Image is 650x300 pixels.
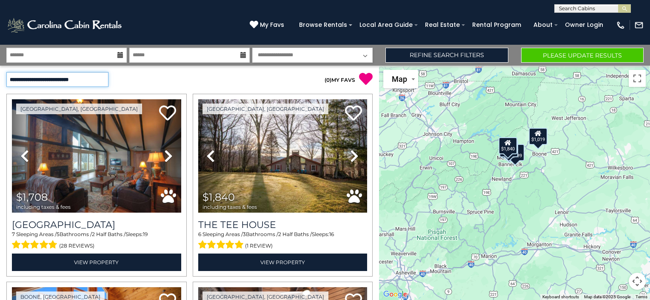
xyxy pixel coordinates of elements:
[198,99,368,213] img: thumbnail_167757115.jpeg
[243,231,246,237] span: 3
[529,18,557,32] a: About
[345,104,362,123] a: Add to favorites
[616,20,625,30] img: phone-regular-white.png
[498,137,517,154] div: $1,840
[381,289,409,300] img: Google
[329,231,334,237] span: 16
[12,99,181,213] img: thumbnail_163276095.jpeg
[392,75,407,84] span: Map
[325,77,355,83] a: (0)MY FAVS
[325,77,331,83] span: ( )
[584,294,630,299] span: Map data ©2025 Google
[59,240,94,251] span: (28 reviews)
[202,104,328,114] a: [GEOGRAPHIC_DATA], [GEOGRAPHIC_DATA]
[385,48,508,63] a: Refine Search Filters
[198,231,368,251] div: Sleeping Areas / Bathrooms / Sleeps:
[12,231,181,251] div: Sleeping Areas / Bathrooms / Sleeps:
[202,204,257,210] span: including taxes & fees
[198,219,368,231] a: The Tee House
[542,294,579,300] button: Keyboard shortcuts
[12,254,181,271] a: View Property
[250,20,286,30] a: My Favs
[6,17,124,34] img: White-1-2.png
[260,20,284,29] span: My Favs
[326,77,330,83] span: 0
[295,18,351,32] a: Browse Rentals
[629,273,646,290] button: Map camera controls
[468,18,525,32] a: Rental Program
[198,231,201,237] span: 6
[159,104,176,123] a: Add to favorites
[16,104,142,114] a: [GEOGRAPHIC_DATA], [GEOGRAPHIC_DATA]
[16,191,48,203] span: $1,708
[506,144,525,161] div: $1,239
[383,70,418,88] button: Change map style
[202,191,235,203] span: $1,840
[634,20,644,30] img: mail-regular-white.png
[561,18,607,32] a: Owner Login
[529,128,547,145] div: $1,019
[245,240,273,251] span: (1 review)
[12,219,181,231] a: [GEOGRAPHIC_DATA]
[57,231,60,237] span: 5
[12,219,181,231] h3: Majestic Mountain Haus
[92,231,125,237] span: 2 Half Baths /
[381,289,409,300] a: Open this area in Google Maps (opens a new window)
[521,48,644,63] button: Please Update Results
[355,18,417,32] a: Local Area Guide
[499,140,518,157] div: $1,708
[12,231,15,237] span: 7
[278,231,312,237] span: 2 Half Baths /
[636,294,647,299] a: Terms
[629,70,646,87] button: Toggle fullscreen view
[198,254,368,271] a: View Property
[421,18,464,32] a: Real Estate
[143,231,148,237] span: 19
[16,204,71,210] span: including taxes & fees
